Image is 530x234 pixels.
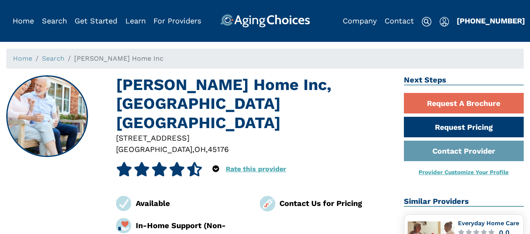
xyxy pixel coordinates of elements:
img: Bastin Home Inc, Williamsburg OH [7,76,88,157]
img: AgingChoices [220,14,310,28]
a: Contact [385,16,414,25]
span: , [192,145,194,154]
a: Search [42,16,67,25]
a: Home [13,16,34,25]
img: search-icon.svg [421,17,432,27]
img: user-icon.svg [440,17,449,27]
div: Popover trigger [212,162,219,176]
h1: [PERSON_NAME] Home Inc, [GEOGRAPHIC_DATA] [GEOGRAPHIC_DATA] [116,75,391,132]
div: Available [136,198,248,209]
a: Request Pricing [404,117,524,137]
a: Get Started [75,16,117,25]
span: OH [194,145,206,154]
div: 45176 [208,144,229,155]
a: Provider Customize Your Profile [419,169,509,175]
a: Home [13,54,32,62]
a: Contact Provider [404,141,524,161]
a: Search [42,54,65,62]
span: [PERSON_NAME] Home Inc [74,54,163,62]
div: Popover trigger [42,14,67,28]
a: Everyday Home Care [458,220,519,226]
a: Rate this provider [226,165,286,173]
a: Request A Brochure [404,93,524,113]
a: Learn [125,16,146,25]
span: [GEOGRAPHIC_DATA] [116,145,192,154]
h2: Next Steps [404,75,524,85]
div: Contact Us for Pricing [279,198,391,209]
nav: breadcrumb [6,49,524,69]
div: Popover trigger [440,14,449,28]
a: [PHONE_NUMBER] [457,16,525,25]
div: [STREET_ADDRESS] [116,132,391,144]
a: Company [343,16,377,25]
h2: Similar Providers [404,197,524,207]
a: For Providers [153,16,201,25]
span: , [206,145,208,154]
